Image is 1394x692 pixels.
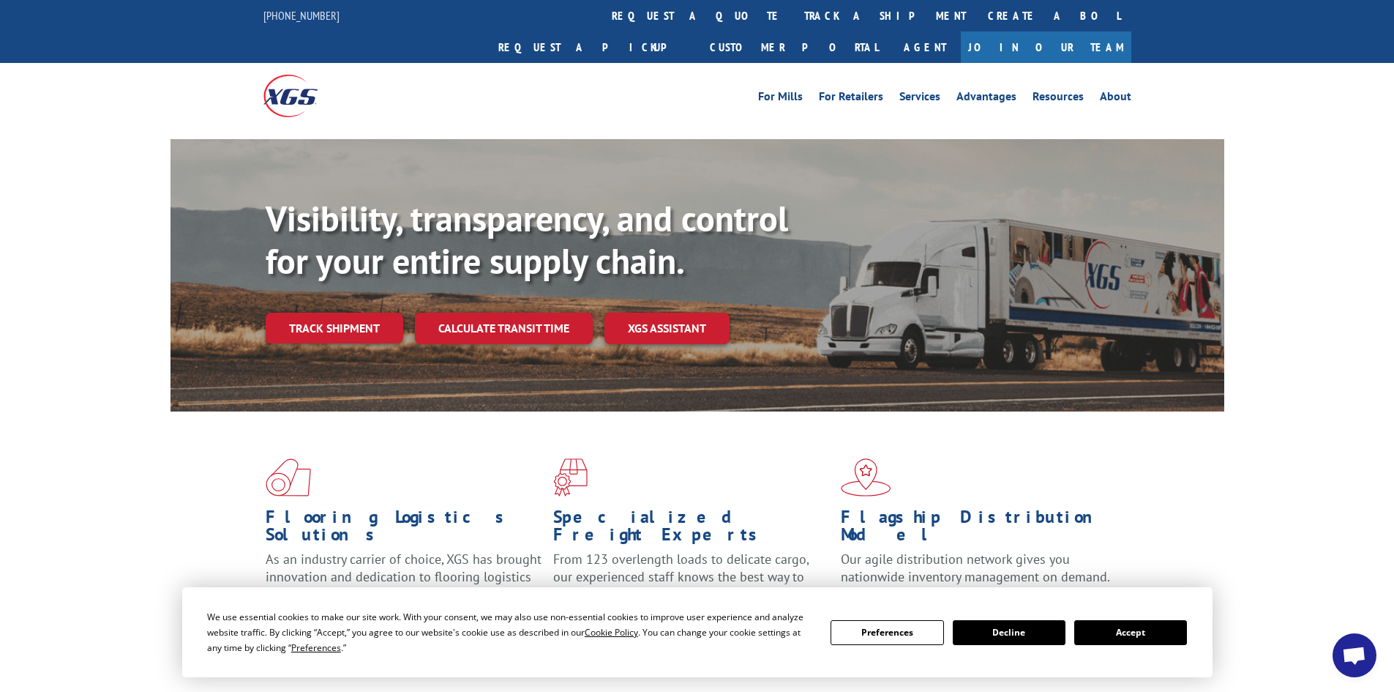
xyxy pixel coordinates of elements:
[758,91,803,107] a: For Mills
[1100,91,1131,107] a: About
[841,508,1117,551] h1: Flagship Distribution Model
[1033,91,1084,107] a: Resources
[263,8,340,23] a: [PHONE_NUMBER]
[841,458,891,496] img: xgs-icon-flagship-distribution-model-red
[819,91,883,107] a: For Retailers
[415,313,593,344] a: Calculate transit time
[182,587,1213,677] div: Cookie Consent Prompt
[841,551,1110,585] span: Our agile distribution network gives you nationwide inventory management on demand.
[956,91,1016,107] a: Advantages
[585,626,638,639] span: Cookie Policy
[266,458,311,496] img: xgs-icon-total-supply-chain-intelligence-red
[953,620,1065,645] button: Decline
[961,31,1131,63] a: Join Our Team
[1333,633,1376,677] a: Open chat
[1074,620,1187,645] button: Accept
[266,551,542,603] span: As an industry carrier of choice, XGS has brought innovation and dedication to flooring logistics...
[266,196,788,283] b: Visibility, transparency, and control for your entire supply chain.
[699,31,889,63] a: Customer Portal
[553,551,830,616] p: From 123 overlength loads to delicate cargo, our experienced staff knows the best way to move you...
[553,458,588,496] img: xgs-icon-focused-on-flooring-red
[291,641,341,654] span: Preferences
[889,31,961,63] a: Agent
[899,91,940,107] a: Services
[266,508,542,551] h1: Flooring Logistics Solutions
[831,620,943,645] button: Preferences
[207,609,813,655] div: We use essential cookies to make our site work. With your consent, we may also use non-essential ...
[604,313,730,344] a: XGS ASSISTANT
[487,31,699,63] a: Request a pickup
[266,313,403,343] a: Track shipment
[553,508,830,551] h1: Specialized Freight Experts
